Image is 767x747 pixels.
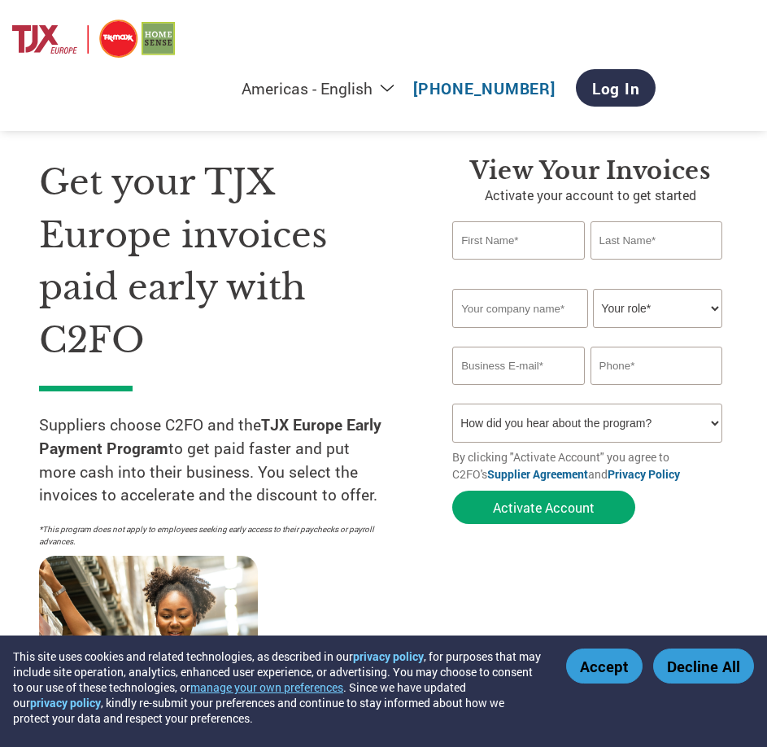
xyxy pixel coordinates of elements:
div: Invalid company name or company name is too long [452,330,722,340]
a: privacy policy [30,695,101,710]
a: Log In [576,69,656,107]
input: Invalid Email format [452,347,585,385]
button: Activate Account [452,491,635,524]
p: By clicking "Activate Account" you agree to C2FO's and [452,448,728,483]
div: Inavlid Phone Number [591,387,723,397]
button: Decline All [653,649,754,684]
strong: TJX Europe Early Payment Program [39,414,381,458]
input: Phone* [591,347,723,385]
input: First Name* [452,221,585,260]
div: Invalid last name or last name is too long [591,261,723,282]
p: Suppliers choose C2FO and the to get paid faster and put more cash into their business. You selec... [39,413,403,507]
h3: View Your Invoices [452,156,728,186]
input: Last Name* [591,221,723,260]
button: manage your own preferences [190,679,343,695]
div: This site uses cookies and related technologies, as described in our , for purposes that may incl... [13,649,543,726]
a: privacy policy [353,649,424,664]
select: Title/Role [593,289,722,328]
h1: Get your TJX Europe invoices paid early with C2FO [39,156,403,366]
button: Accept [566,649,643,684]
input: Your company name* [452,289,587,328]
img: supply chain worker [39,556,258,716]
div: Invalid first name or first name is too long [452,261,585,282]
p: Activate your account to get started [452,186,728,205]
div: Inavlid Email Address [452,387,585,397]
img: TJX Europe [12,16,175,61]
a: Supplier Agreement [487,466,588,482]
a: [PHONE_NUMBER] [413,78,556,98]
a: Privacy Policy [608,466,680,482]
p: *This program does not apply to employees seeking early access to their paychecks or payroll adva... [39,523,387,548]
